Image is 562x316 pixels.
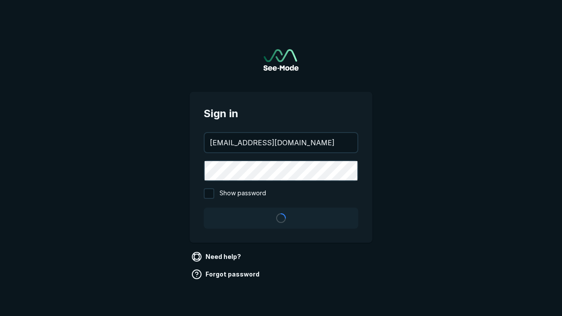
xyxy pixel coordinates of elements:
a: Go to sign in [263,49,299,71]
a: Forgot password [190,267,263,281]
span: Sign in [204,106,358,122]
span: Show password [220,188,266,199]
input: your@email.com [205,133,357,152]
img: See-Mode Logo [263,49,299,71]
a: Need help? [190,250,245,264]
